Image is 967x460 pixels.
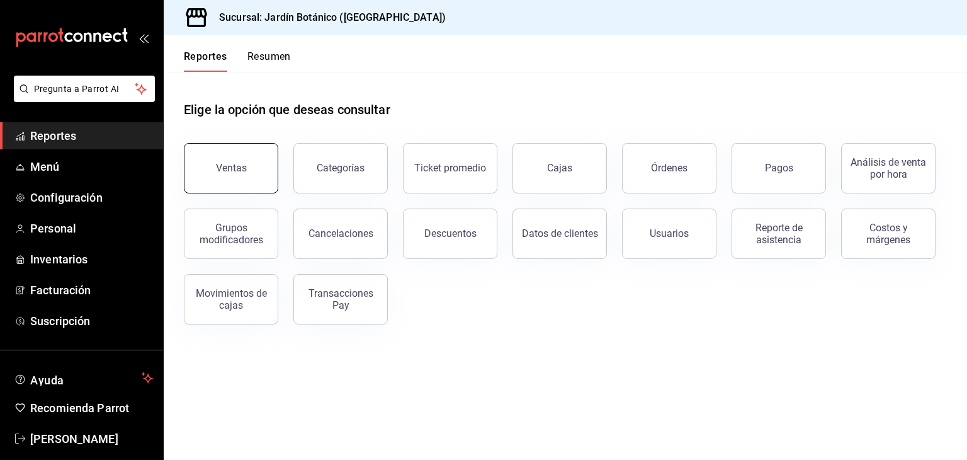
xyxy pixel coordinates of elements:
div: Cancelaciones [308,227,373,239]
div: Análisis de venta por hora [849,156,927,180]
button: Análisis de venta por hora [841,143,936,193]
div: Órdenes [651,162,687,174]
button: Ticket promedio [403,143,497,193]
span: Configuración [30,189,153,206]
span: Reportes [30,127,153,144]
button: Grupos modificadores [184,209,278,259]
div: Ticket promedio [414,162,486,174]
span: Suscripción [30,313,153,330]
button: Cancelaciones [293,209,388,259]
div: Ventas [216,162,247,174]
div: Reporte de asistencia [740,222,818,246]
span: Inventarios [30,251,153,268]
button: Órdenes [622,143,716,193]
div: Grupos modificadores [192,222,270,246]
span: Ayuda [30,371,137,386]
button: Reporte de asistencia [732,209,826,259]
h3: Sucursal: Jardín Botánico ([GEOGRAPHIC_DATA]) [209,10,446,25]
span: Facturación [30,282,153,299]
button: open_drawer_menu [139,33,149,43]
div: Transacciones Pay [302,287,380,311]
button: Usuarios [622,209,716,259]
button: Movimientos de cajas [184,274,278,325]
div: Costos y márgenes [849,222,927,246]
button: Resumen [247,50,291,72]
div: Cajas [547,161,573,176]
button: Costos y márgenes [841,209,936,259]
div: Categorías [317,162,365,174]
div: Usuarios [650,227,689,239]
span: Personal [30,220,153,237]
div: Datos de clientes [522,227,598,239]
button: Transacciones Pay [293,274,388,325]
button: Pregunta a Parrot AI [14,76,155,102]
h1: Elige la opción que deseas consultar [184,100,390,119]
div: Pagos [765,162,793,174]
button: Datos de clientes [512,209,607,259]
span: Menú [30,158,153,175]
button: Descuentos [403,209,497,259]
span: [PERSON_NAME] [30,430,153,447]
span: Recomienda Parrot [30,400,153,417]
a: Pregunta a Parrot AI [9,91,155,105]
button: Categorías [293,143,388,193]
button: Pagos [732,143,826,193]
div: navigation tabs [184,50,291,72]
div: Descuentos [424,227,477,239]
button: Reportes [184,50,227,72]
div: Movimientos de cajas [192,287,270,311]
button: Ventas [184,143,278,193]
a: Cajas [512,143,607,193]
span: Pregunta a Parrot AI [34,83,135,96]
